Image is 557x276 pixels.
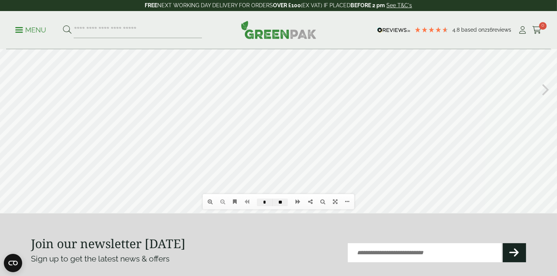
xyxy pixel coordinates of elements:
[542,114,549,134] i: Next page
[532,24,542,36] a: 0
[15,26,46,35] p: Menu
[377,27,410,33] img: REVIEWS.io
[532,26,542,34] i: Cart
[452,27,461,33] span: 4.8
[295,234,300,240] i: Next page
[241,21,316,39] img: GreenPak Supplies
[308,234,313,240] i: Share
[518,26,528,34] i: My Account
[273,2,301,8] strong: OVER £100
[4,254,22,272] button: Open CMP widget
[414,26,449,33] div: 4.79 Stars
[208,234,213,240] i: Zoom in
[15,26,46,33] a: Menu
[320,234,325,240] i: Search
[387,2,412,8] a: See T&C's
[31,253,254,265] p: Sign up to get the latest news & offers
[539,22,547,30] span: 0
[333,234,337,240] i: Full screen
[492,27,511,33] span: reviews
[31,235,186,252] strong: Join our newsletter [DATE]
[345,234,349,240] i: More
[145,2,158,8] strong: FREE
[233,234,237,240] i: Table of contents
[351,2,385,8] strong: BEFORE 2 pm
[461,27,484,33] span: Based on
[484,27,492,33] span: 216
